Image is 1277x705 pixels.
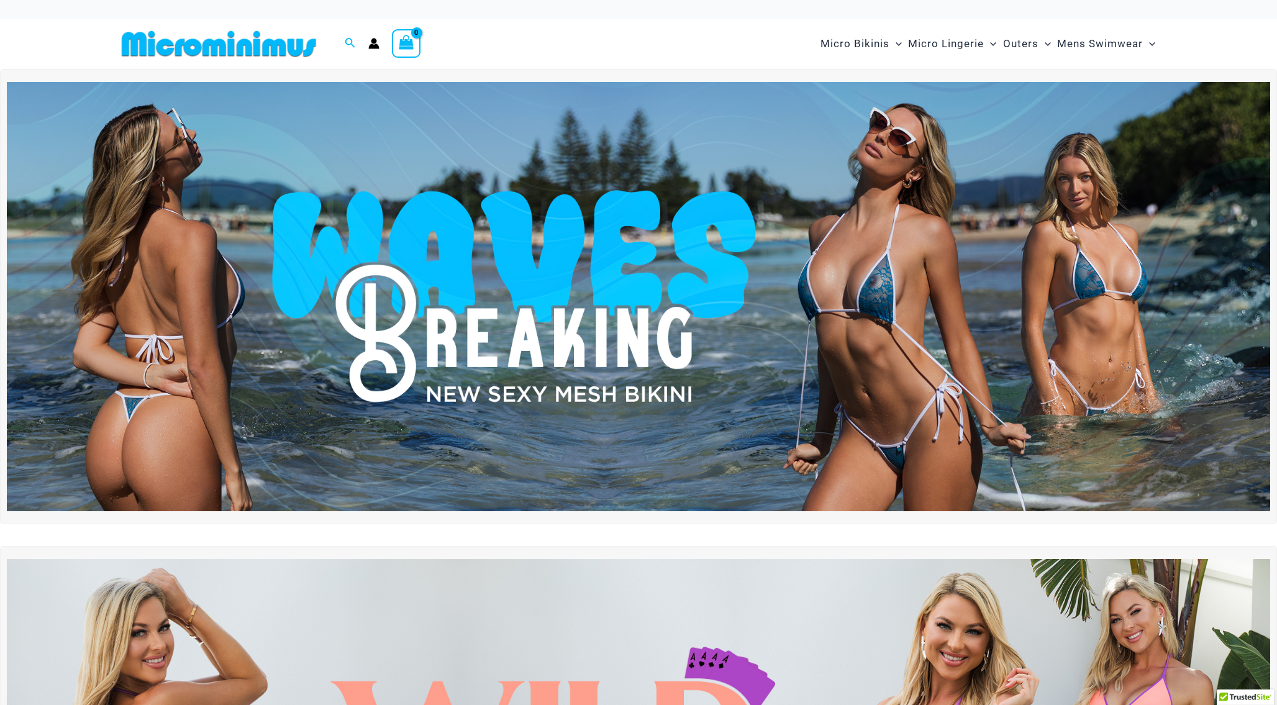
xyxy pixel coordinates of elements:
a: View Shopping Cart, empty [392,29,420,58]
img: MM SHOP LOGO FLAT [117,30,321,58]
span: Menu Toggle [889,28,902,60]
img: Waves Breaking Ocean Bikini Pack [7,82,1270,511]
span: Micro Bikinis [820,28,889,60]
a: Search icon link [345,36,356,52]
a: OutersMenu ToggleMenu Toggle [1000,25,1054,63]
span: Menu Toggle [984,28,996,60]
a: Micro BikinisMenu ToggleMenu Toggle [817,25,905,63]
span: Menu Toggle [1143,28,1155,60]
span: Micro Lingerie [908,28,984,60]
span: Menu Toggle [1038,28,1051,60]
a: Mens SwimwearMenu ToggleMenu Toggle [1054,25,1158,63]
span: Outers [1003,28,1038,60]
a: Micro LingerieMenu ToggleMenu Toggle [905,25,999,63]
a: Account icon link [368,38,379,49]
nav: Site Navigation [816,23,1160,65]
span: Mens Swimwear [1057,28,1143,60]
